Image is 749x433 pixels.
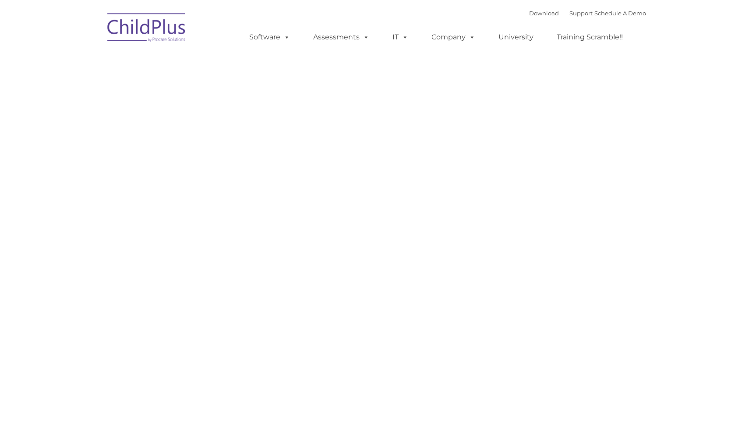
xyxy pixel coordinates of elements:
[529,10,559,17] a: Download
[569,10,593,17] a: Support
[423,28,484,46] a: Company
[304,28,378,46] a: Assessments
[529,10,646,17] font: |
[103,7,191,51] img: ChildPlus by Procare Solutions
[548,28,632,46] a: Training Scramble!!
[384,28,417,46] a: IT
[490,28,542,46] a: University
[594,10,646,17] a: Schedule A Demo
[240,28,299,46] a: Software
